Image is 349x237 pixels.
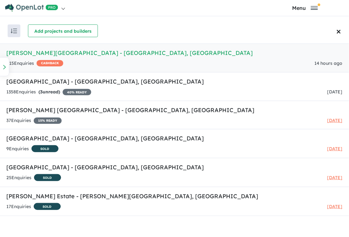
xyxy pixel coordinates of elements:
[327,175,343,180] span: [DATE]
[6,60,63,67] div: 415 Enquir ies
[6,88,91,96] div: 1358 Enquir ies
[327,204,343,209] span: [DATE]
[28,24,98,37] button: Add projects and builders
[5,4,58,12] img: Openlot PRO Logo White
[11,29,17,33] img: sort.svg
[37,60,63,66] span: CASHBACK
[38,89,60,95] strong: ( unread)
[327,89,343,95] span: [DATE]
[263,5,347,11] button: Toggle navigation
[335,18,349,44] button: Close
[6,192,343,200] h5: [PERSON_NAME] Estate - [PERSON_NAME][GEOGRAPHIC_DATA] , [GEOGRAPHIC_DATA]
[6,117,62,125] div: 37 Enquir ies
[327,146,343,152] span: [DATE]
[34,174,61,181] span: SOLD
[34,203,61,210] span: SOLD
[6,163,343,172] h5: [GEOGRAPHIC_DATA] - [GEOGRAPHIC_DATA] , [GEOGRAPHIC_DATA]
[6,49,343,57] h5: [PERSON_NAME][GEOGRAPHIC_DATA] - [GEOGRAPHIC_DATA] , [GEOGRAPHIC_DATA]
[314,60,343,66] span: 14 hours ago
[337,23,341,39] span: ×
[34,118,62,124] span: 15 % READY
[6,77,343,86] h5: [GEOGRAPHIC_DATA] - [GEOGRAPHIC_DATA] , [GEOGRAPHIC_DATA]
[327,118,343,123] span: [DATE]
[31,145,58,152] span: SOLD
[6,145,58,153] div: 9 Enquir ies
[6,203,61,211] div: 17 Enquir ies
[6,174,61,182] div: 25 Enquir ies
[6,134,343,143] h5: [GEOGRAPHIC_DATA] - [GEOGRAPHIC_DATA] , [GEOGRAPHIC_DATA]
[40,89,43,95] span: 3
[6,106,343,114] h5: [PERSON_NAME] [GEOGRAPHIC_DATA] - [GEOGRAPHIC_DATA] , [GEOGRAPHIC_DATA]
[63,89,91,95] span: 40 % READY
